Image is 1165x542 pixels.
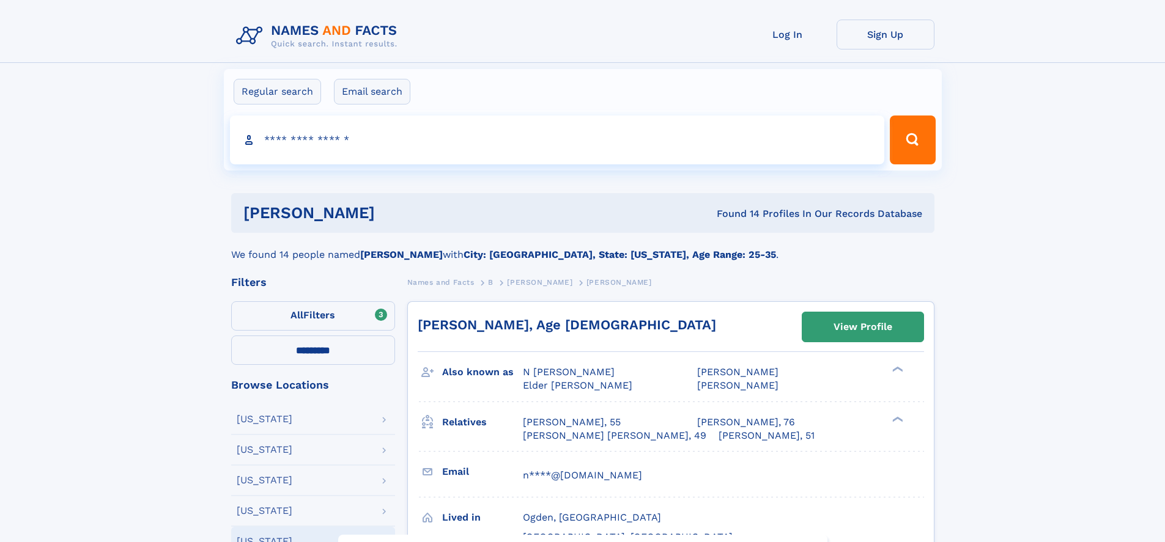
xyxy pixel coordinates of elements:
div: Browse Locations [231,379,395,390]
a: [PERSON_NAME], Age [DEMOGRAPHIC_DATA] [418,317,716,332]
span: [PERSON_NAME] [697,379,779,391]
h3: Lived in [442,507,523,528]
div: ❯ [889,365,904,373]
div: We found 14 people named with . [231,233,934,262]
span: All [290,309,303,321]
a: B [488,274,494,290]
span: N [PERSON_NAME] [523,366,615,378]
a: Log In [739,20,837,49]
a: [PERSON_NAME], 51 [719,429,815,442]
div: [US_STATE] [237,475,292,485]
a: Sign Up [837,20,934,49]
a: View Profile [802,312,923,342]
label: Regular search [234,79,321,104]
h1: [PERSON_NAME] [243,205,546,221]
label: Email search [334,79,410,104]
b: City: [GEOGRAPHIC_DATA], State: [US_STATE], Age Range: 25-35 [464,249,776,260]
span: [PERSON_NAME] [586,278,652,287]
a: [PERSON_NAME] [507,274,572,290]
label: Filters [231,301,395,331]
div: ❯ [889,415,904,423]
span: Elder [PERSON_NAME] [523,379,632,391]
a: [PERSON_NAME], 55 [523,416,621,429]
div: Found 14 Profiles In Our Records Database [546,207,922,221]
a: [PERSON_NAME] [PERSON_NAME], 49 [523,429,706,442]
h3: Also known as [442,362,523,383]
div: [US_STATE] [237,445,292,455]
div: Filters [231,277,395,288]
a: Names and Facts [407,274,475,290]
div: [US_STATE] [237,506,292,516]
span: Ogden, [GEOGRAPHIC_DATA] [523,511,661,523]
span: [PERSON_NAME] [697,366,779,378]
div: [US_STATE] [237,414,292,424]
span: [PERSON_NAME] [507,278,572,287]
h3: Email [442,461,523,482]
div: View Profile [834,313,892,341]
span: B [488,278,494,287]
a: [PERSON_NAME], 76 [697,416,795,429]
b: [PERSON_NAME] [360,249,443,260]
input: search input [230,115,885,164]
h3: Relatives [442,412,523,433]
button: Search Button [890,115,935,164]
img: Logo Names and Facts [231,20,407,53]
